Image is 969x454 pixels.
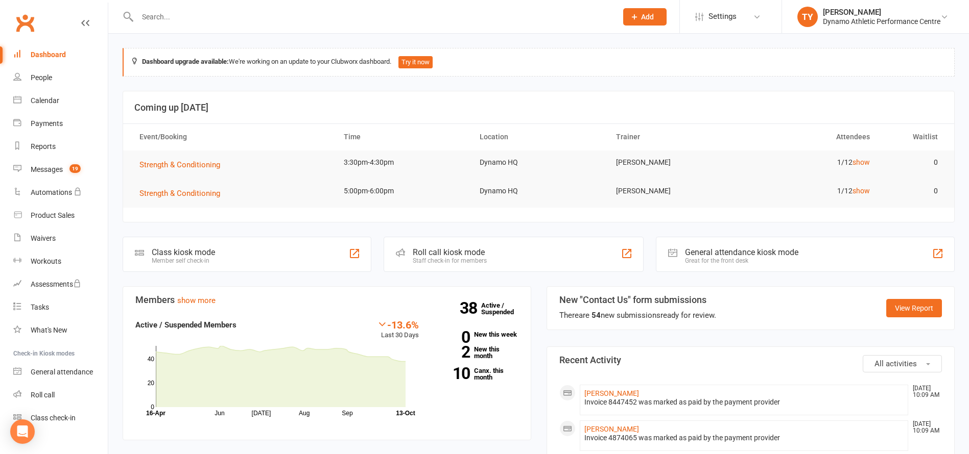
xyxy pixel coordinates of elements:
a: Automations [13,181,108,204]
td: 0 [879,179,947,203]
td: [PERSON_NAME] [607,150,743,174]
strong: 2 [434,344,470,360]
time: [DATE] 10:09 AM [908,385,941,398]
div: Calendar [31,96,59,105]
a: Reports [13,135,108,158]
strong: Dashboard upgrade available: [142,58,229,65]
th: Location [470,124,606,150]
th: Time [335,124,470,150]
div: We're working on an update to your Clubworx dashboard. [123,48,955,77]
h3: Members [135,295,518,305]
div: Invoice 8447452 was marked as paid by the payment provider [584,398,904,407]
h3: New "Contact Us" form submissions [559,295,716,305]
strong: 10 [434,366,470,381]
div: People [31,73,52,82]
a: 0New this week [434,331,518,338]
button: Strength & Conditioning [139,187,227,199]
div: There are new submissions ready for review. [559,309,716,321]
a: show more [177,296,216,305]
a: [PERSON_NAME] [584,425,639,433]
div: Open Intercom Messenger [10,419,35,444]
a: 38Active / Suspended [481,294,526,323]
span: Settings [708,5,737,28]
a: What's New [13,319,108,342]
div: General attendance [31,368,93,376]
button: Try it now [398,56,433,68]
th: Event/Booking [130,124,335,150]
a: Tasks [13,296,108,319]
div: -13.6% [377,319,419,330]
div: Messages [31,165,63,173]
div: Reports [31,142,56,150]
div: General attendance kiosk mode [685,247,798,257]
strong: 38 [460,300,481,316]
button: Add [623,8,667,26]
div: Staff check-in for members [413,257,487,264]
th: Attendees [743,124,879,150]
span: 19 [69,164,81,173]
td: 1/12 [743,179,879,203]
a: Calendar [13,89,108,112]
span: Strength & Conditioning [139,160,220,169]
div: Last 30 Days [377,319,419,341]
div: Member self check-in [152,257,215,264]
div: TY [797,7,818,27]
td: Dynamo HQ [470,179,606,203]
a: Messages 19 [13,158,108,181]
span: All activities [875,359,917,368]
h3: Recent Activity [559,355,942,365]
a: Product Sales [13,204,108,227]
a: People [13,66,108,89]
a: Clubworx [12,10,38,36]
div: Tasks [31,303,49,311]
div: Waivers [31,234,56,242]
th: Waitlist [879,124,947,150]
div: Dashboard [31,51,66,59]
div: Roll call kiosk mode [413,247,487,257]
div: Assessments [31,280,81,288]
a: View Report [886,299,942,317]
a: 10Canx. this month [434,367,518,381]
div: Payments [31,119,63,128]
td: 5:00pm-6:00pm [335,179,470,203]
th: Trainer [607,124,743,150]
span: Strength & Conditioning [139,189,220,198]
a: 2New this month [434,346,518,359]
strong: 54 [592,311,601,320]
a: Class kiosk mode [13,407,108,430]
div: Roll call [31,391,55,399]
time: [DATE] 10:09 AM [908,421,941,434]
div: Great for the front desk [685,257,798,264]
div: Class check-in [31,414,76,422]
span: Add [641,13,654,21]
a: General attendance kiosk mode [13,361,108,384]
a: Roll call [13,384,108,407]
a: show [853,187,870,195]
h3: Coming up [DATE] [134,103,943,113]
a: Dashboard [13,43,108,66]
td: 0 [879,150,947,174]
a: Waivers [13,227,108,250]
div: Workouts [31,257,61,265]
td: 3:30pm-4:30pm [335,150,470,174]
td: Dynamo HQ [470,150,606,174]
div: Automations [31,188,72,196]
a: Payments [13,112,108,135]
a: Workouts [13,250,108,273]
td: [PERSON_NAME] [607,179,743,203]
div: What's New [31,326,67,334]
div: Class kiosk mode [152,247,215,257]
div: [PERSON_NAME] [823,8,940,17]
input: Search... [134,10,610,24]
a: show [853,158,870,166]
div: Product Sales [31,211,75,219]
a: [PERSON_NAME] [584,389,639,397]
strong: Active / Suspended Members [135,320,237,330]
div: Dynamo Athletic Performance Centre [823,17,940,26]
button: All activities [863,355,942,372]
td: 1/12 [743,150,879,174]
div: Invoice 4874065 was marked as paid by the payment provider [584,434,904,442]
button: Strength & Conditioning [139,159,227,171]
strong: 0 [434,330,470,345]
a: Assessments [13,273,108,296]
